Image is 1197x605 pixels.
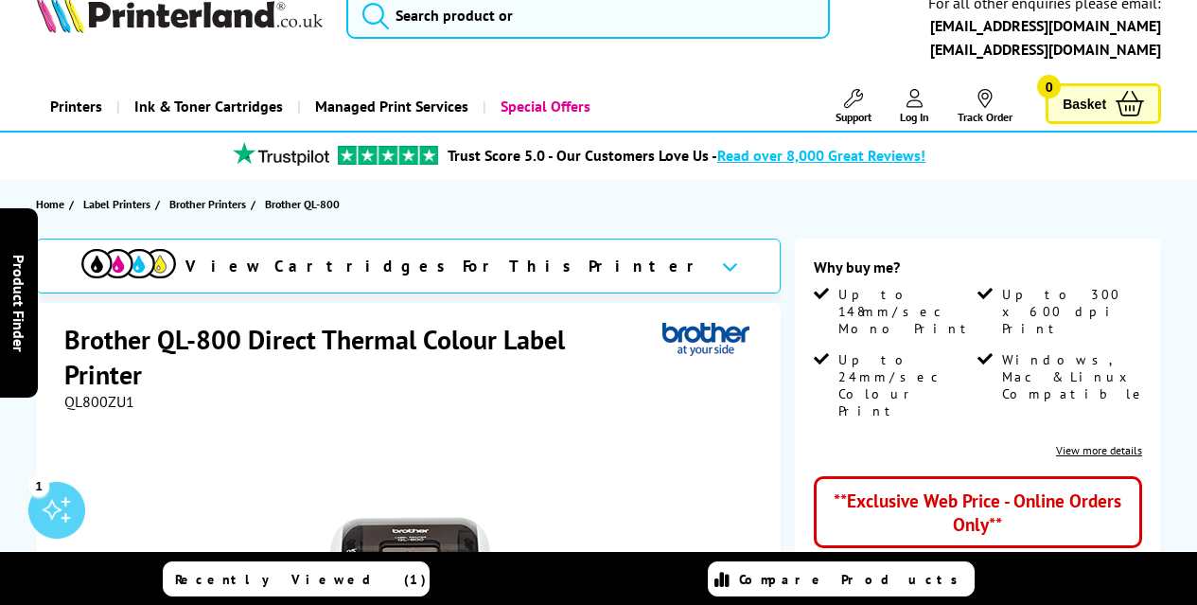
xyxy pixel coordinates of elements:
[64,392,134,411] span: QL800ZU1
[265,194,344,214] a: Brother QL-800
[1002,286,1138,337] span: Up to 300 x 600 dpi Print
[739,571,968,588] span: Compare Products
[838,351,975,419] span: Up to 24mm/sec Colour Print
[1037,75,1061,98] span: 0
[1046,83,1161,124] a: Basket 0
[134,82,283,131] span: Ink & Toner Cartridges
[900,89,929,124] a: Log In
[169,194,251,214] a: Brother Printers
[28,475,49,496] div: 1
[814,258,1142,286] div: Why buy me?
[708,561,975,596] a: Compare Products
[448,146,925,165] a: Trust Score 5.0 - Our Customers Love Us -Read over 8,000 Great Reviews!
[116,82,297,131] a: Ink & Toner Cartridges
[814,476,1142,548] div: **Exclusive Web Price - Online Orders Only**
[483,82,605,131] a: Special Offers
[163,561,430,596] a: Recently Viewed (1)
[9,254,28,351] span: Product Finder
[1056,443,1142,457] a: View more details
[1002,351,1147,402] span: Windows, Mac & Linux Compatible
[836,89,871,124] a: Support
[838,286,975,337] span: Up to 148mm/sec Mono Print
[930,40,1161,59] a: [EMAIL_ADDRESS][DOMAIN_NAME]
[81,249,176,278] img: cmyk-icon.svg
[338,146,438,165] img: trustpilot rating
[83,194,155,214] a: Label Printers
[175,571,427,588] span: Recently Viewed (1)
[900,110,929,124] span: Log In
[265,194,340,214] span: Brother QL-800
[224,142,338,166] img: trustpilot rating
[297,82,483,131] a: Managed Print Services
[83,194,150,214] span: Label Printers
[169,194,246,214] span: Brother Printers
[1063,91,1106,116] span: Basket
[36,82,116,131] a: Printers
[185,256,706,276] span: View Cartridges For This Printer
[930,16,1161,35] a: [EMAIL_ADDRESS][DOMAIN_NAME]
[836,110,871,124] span: Support
[36,194,69,214] a: Home
[717,146,925,165] span: Read over 8,000 Great Reviews!
[958,89,1012,124] a: Track Order
[36,194,64,214] span: Home
[64,322,662,392] h1: Brother QL-800 Direct Thermal Colour Label Printer
[662,322,749,357] img: Brother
